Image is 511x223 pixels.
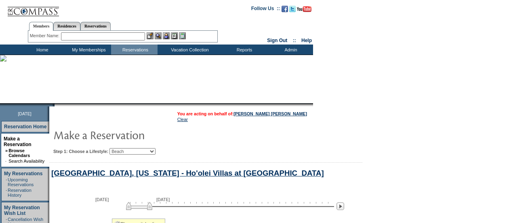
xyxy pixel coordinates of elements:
td: My Memberships [65,45,111,55]
span: You are acting on behalf of: [177,111,307,116]
a: Residences [53,22,80,30]
img: b_calculator.gif [179,32,186,39]
a: Upcoming Reservations [8,177,34,187]
span: :: [293,38,296,43]
img: Reservations [171,32,178,39]
a: Search Availability [8,159,44,164]
img: pgTtlMakeReservation.gif [53,127,215,143]
a: Browse Calendars [8,148,30,158]
a: Members [29,22,54,31]
a: Reservation History [8,188,32,198]
img: Next [336,202,344,210]
a: Reservations [80,22,111,30]
a: My Reservation Wish List [4,205,40,216]
td: · [5,159,8,164]
img: Follow us on Twitter [289,6,296,12]
td: Follow Us :: [251,5,280,15]
td: · [6,177,7,187]
a: Become our fan on Facebook [282,8,288,13]
div: Member Name: [30,32,61,39]
b: Step 1: Choose a Lifestyle: [53,149,108,154]
img: Subscribe to our YouTube Channel [297,6,311,12]
td: Home [18,45,65,55]
td: Admin [267,45,313,55]
a: Subscribe to our YouTube Channel [297,8,311,13]
span: [DATE] [95,197,109,202]
img: b_edit.gif [147,32,154,39]
a: [PERSON_NAME] [PERSON_NAME] [233,111,307,116]
a: [GEOGRAPHIC_DATA], [US_STATE] - Ho'olei Villas at [GEOGRAPHIC_DATA] [51,169,324,177]
a: My Reservations [4,171,42,176]
a: Reservation Home [4,124,46,130]
span: [DATE] [156,197,170,202]
img: Become our fan on Facebook [282,6,288,12]
img: promoShadowLeftCorner.gif [52,103,55,106]
a: Help [301,38,312,43]
span: [DATE] [18,111,32,116]
img: View [155,32,162,39]
b: » [5,148,8,153]
td: · [6,188,7,198]
a: Clear [177,117,188,122]
a: Sign Out [267,38,287,43]
a: Make a Reservation [4,136,32,147]
td: Vacation Collection [158,45,220,55]
img: Impersonate [163,32,170,39]
td: Reservations [111,45,158,55]
td: Reports [220,45,267,55]
a: Follow us on Twitter [289,8,296,13]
